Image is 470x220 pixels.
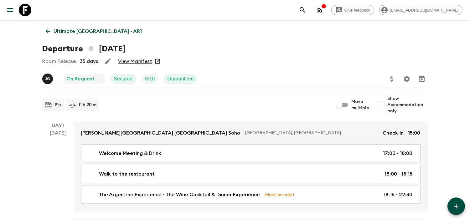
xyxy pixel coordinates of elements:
div: [DATE] [50,129,66,211]
p: 35 days [80,58,98,65]
p: Day 1 [42,122,74,129]
p: Secured [114,75,133,83]
p: Guaranteed [167,75,194,83]
div: Trip Fill [141,74,158,84]
h1: Departure [DATE] [42,43,125,55]
p: Walk to the restaurant [99,170,155,178]
button: Update Price, Early Bird Discount and Costs [386,73,398,85]
div: [EMAIL_ADDRESS][DOMAIN_NAME] [379,5,462,15]
p: 8 / 10 [145,75,155,83]
p: Room Release: [42,58,77,65]
p: 9 h [55,102,61,108]
p: J G [45,76,50,81]
p: 18:15 - 22:30 [384,191,413,198]
span: Give feedback [341,8,374,13]
a: Give feedback [331,5,374,15]
span: Move multiple [352,99,370,111]
p: [GEOGRAPHIC_DATA], [GEOGRAPHIC_DATA] [245,130,378,136]
p: 11 h 20 m [79,102,97,108]
p: [PERSON_NAME][GEOGRAPHIC_DATA] [GEOGRAPHIC_DATA] Soho [81,129,240,137]
button: search adventures [296,4,309,16]
span: Jessica Giachello [42,75,54,80]
a: Ultimate [GEOGRAPHIC_DATA] • AR1 [42,25,146,38]
a: Welcome Meeting & Drink17:00 - 18:00 [81,144,421,162]
span: Show Accommodation only [387,95,428,114]
a: View Manifest [118,58,152,64]
button: Archive (Completed, Cancelled or Unsynced Departures only) [416,73,428,85]
a: [PERSON_NAME][GEOGRAPHIC_DATA] [GEOGRAPHIC_DATA] Soho[GEOGRAPHIC_DATA], [GEOGRAPHIC_DATA]Check-in... [74,122,428,144]
p: Welcome Meeting & Drink [99,150,162,157]
div: Secured [110,74,137,84]
p: Check-in - 15:00 [383,129,421,137]
span: [EMAIL_ADDRESS][DOMAIN_NAME] [386,8,462,13]
p: Meal Included [265,191,294,198]
p: The Argentine Experience - The Wine Cocktail & Dinner Experience [99,191,260,198]
button: menu [4,4,16,16]
p: 18:00 - 18:15 [385,170,413,178]
button: JG [42,74,54,84]
p: 17:00 - 18:00 [383,150,413,157]
p: On Request [67,75,95,83]
a: The Argentine Experience - The Wine Cocktail & Dinner ExperienceMeal Included18:15 - 22:30 [81,186,421,204]
button: Settings [400,73,413,85]
p: Ultimate [GEOGRAPHIC_DATA] • AR1 [54,28,142,35]
a: Walk to the restaurant18:00 - 18:15 [81,165,421,183]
